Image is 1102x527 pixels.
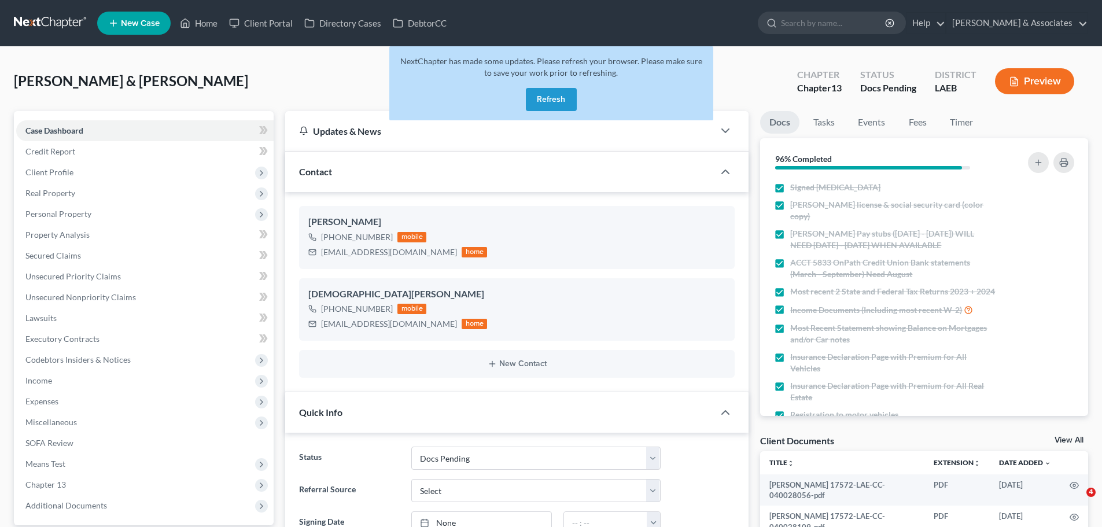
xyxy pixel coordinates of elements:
span: Chapter 13 [25,480,66,489]
span: Additional Documents [25,500,107,510]
a: Tasks [804,111,844,134]
span: Executory Contracts [25,334,99,344]
span: Real Property [25,188,75,198]
span: Income Documents (Including most recent W-2) [790,304,962,316]
button: Refresh [526,88,577,111]
a: Client Portal [223,13,298,34]
strong: 96% Completed [775,154,832,164]
span: Lawsuits [25,313,57,323]
a: Extensionunfold_more [934,458,981,467]
span: [PERSON_NAME] & [PERSON_NAME] [14,72,248,89]
span: ACCT 5833 OnPath Credit Union Bank statements (March - September) Need August [790,257,996,280]
span: Miscellaneous [25,417,77,427]
span: NextChapter has made some updates. Please refresh your browser. Please make sure to save your wor... [400,56,702,78]
span: Unsecured Nonpriority Claims [25,292,136,302]
span: Most recent 2 State and Federal Tax Returns 2023 + 2024 [790,286,995,297]
a: Timer [941,111,982,134]
div: Client Documents [760,434,834,447]
span: Secured Claims [25,250,81,260]
div: [PERSON_NAME] [308,215,725,229]
span: Means Test [25,459,65,469]
span: Case Dashboard [25,126,83,135]
a: Case Dashboard [16,120,274,141]
a: Secured Claims [16,245,274,266]
a: Credit Report [16,141,274,162]
a: Lawsuits [16,308,274,329]
div: [DEMOGRAPHIC_DATA][PERSON_NAME] [308,288,725,301]
a: Property Analysis [16,224,274,245]
span: Codebtors Insiders & Notices [25,355,131,364]
a: Events [849,111,894,134]
a: Unsecured Nonpriority Claims [16,287,274,308]
iframe: Intercom live chat [1063,488,1090,515]
a: Unsecured Priority Claims [16,266,274,287]
td: [PERSON_NAME] 17572-LAE-CC-040028056-pdf [760,474,924,506]
span: Credit Report [25,146,75,156]
i: unfold_more [787,460,794,467]
a: [PERSON_NAME] & Associates [946,13,1088,34]
a: Titleunfold_more [769,458,794,467]
div: [EMAIL_ADDRESS][DOMAIN_NAME] [321,246,457,258]
i: expand_more [1044,460,1051,467]
span: Personal Property [25,209,91,219]
label: Referral Source [293,479,405,502]
td: PDF [924,474,990,506]
div: District [935,68,976,82]
div: mobile [397,232,426,242]
span: Signed [MEDICAL_DATA] [790,182,880,193]
div: Chapter [797,68,842,82]
span: Expenses [25,396,58,406]
span: Most Recent Statement showing Balance on Mortgages and/or Car notes [790,322,996,345]
div: Updates & News [299,125,700,137]
a: Docs [760,111,799,134]
a: Date Added expand_more [999,458,1051,467]
input: Search by name... [781,12,887,34]
button: New Contact [308,359,725,368]
div: [EMAIL_ADDRESS][DOMAIN_NAME] [321,318,457,330]
div: home [462,319,487,329]
a: Fees [899,111,936,134]
div: Chapter [797,82,842,95]
span: 13 [831,82,842,93]
div: [PHONE_NUMBER] [321,231,393,243]
span: Insurance Declaration Page with Premium for All Real Estate [790,380,996,403]
button: Preview [995,68,1074,94]
i: unfold_more [974,460,981,467]
span: Income [25,375,52,385]
label: Status [293,447,405,470]
div: LAEB [935,82,976,95]
a: Home [174,13,223,34]
span: Property Analysis [25,230,90,239]
a: Help [906,13,945,34]
span: 4 [1086,488,1096,497]
a: View All [1055,436,1083,444]
span: Quick Info [299,407,342,418]
span: Registration to motor vehicles [790,409,898,421]
div: Docs Pending [860,82,916,95]
span: Unsecured Priority Claims [25,271,121,281]
span: New Case [121,19,160,28]
div: Status [860,68,916,82]
div: [PHONE_NUMBER] [321,303,393,315]
span: Contact [299,166,332,177]
span: [PERSON_NAME] Pay stubs ([DATE] - [DATE]) WILL NEED [DATE] - [DATE] WHEN AVAILABLE [790,228,996,251]
a: Executory Contracts [16,329,274,349]
a: DebtorCC [387,13,452,34]
td: [DATE] [990,474,1060,506]
span: Insurance Declaration Page with Premium for All Vehicles [790,351,996,374]
a: SOFA Review [16,433,274,454]
div: home [462,247,487,257]
div: mobile [397,304,426,314]
span: Client Profile [25,167,73,177]
a: Directory Cases [298,13,387,34]
span: [PERSON_NAME] license & social security card (color copy) [790,199,996,222]
span: SOFA Review [25,438,73,448]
